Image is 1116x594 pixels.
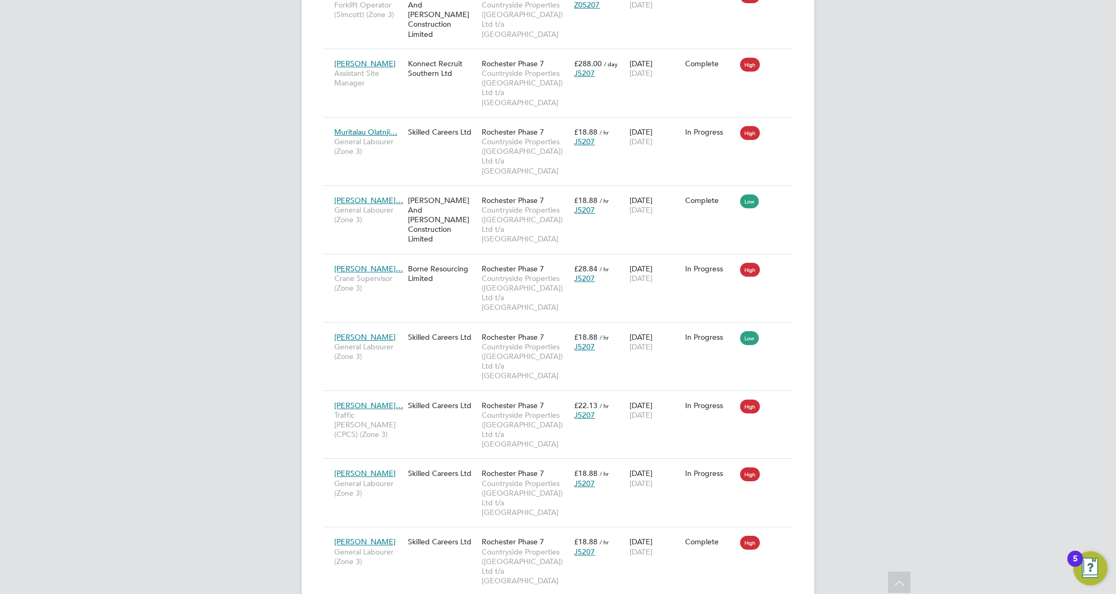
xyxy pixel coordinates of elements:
span: Crane Supervisor (Zone 3) [334,273,403,293]
span: Rochester Phase 7 [482,468,544,478]
a: [PERSON_NAME]…Traffic [PERSON_NAME] (CPCS) (Zone 3)Skilled Careers LtdRochester Phase 7Countrysid... [332,395,793,404]
button: Open Resource Center, 5 new notifications [1073,551,1107,585]
span: General Labourer (Zone 3) [334,137,403,156]
div: Konnect Recruit Southern Ltd [405,53,479,83]
span: Assistant Site Manager [334,68,403,88]
span: [DATE] [630,479,653,488]
span: [PERSON_NAME]… [334,401,403,410]
span: Countryside Properties ([GEOGRAPHIC_DATA]) Ltd t/a [GEOGRAPHIC_DATA] [482,137,569,176]
span: J5207 [574,479,595,488]
span: £288.00 [574,59,602,68]
span: J5207 [574,137,595,146]
span: J5207 [574,410,595,420]
span: Rochester Phase 7 [482,59,544,68]
span: / hr [600,538,609,546]
div: In Progress [685,401,735,410]
span: J5207 [574,273,595,283]
span: Low [740,194,759,208]
span: [PERSON_NAME]… [334,196,403,205]
div: Borne Resourcing Limited [405,259,479,288]
span: Countryside Properties ([GEOGRAPHIC_DATA]) Ltd t/a [GEOGRAPHIC_DATA] [482,479,569,518]
span: Low [740,331,759,345]
span: £18.88 [574,127,598,137]
span: £18.88 [574,468,598,478]
span: Countryside Properties ([GEOGRAPHIC_DATA]) Ltd t/a [GEOGRAPHIC_DATA] [482,410,569,449]
span: [DATE] [630,137,653,146]
div: [DATE] [627,395,682,425]
span: [PERSON_NAME]… [334,264,403,273]
span: / hr [600,128,609,136]
span: Traffic [PERSON_NAME] (CPCS) (Zone 3) [334,410,403,440]
span: High [740,400,760,413]
div: [DATE] [627,463,682,493]
span: / hr [600,265,609,273]
span: [PERSON_NAME] [334,59,396,68]
span: Countryside Properties ([GEOGRAPHIC_DATA]) Ltd t/a [GEOGRAPHIC_DATA] [482,547,569,586]
span: Rochester Phase 7 [482,332,544,342]
span: £18.88 [574,196,598,205]
span: Rochester Phase 7 [482,401,544,410]
a: [PERSON_NAME]General Labourer (Zone 3)Skilled Careers LtdRochester Phase 7Countryside Properties ... [332,531,793,540]
span: Rochester Phase 7 [482,127,544,137]
span: General Labourer (Zone 3) [334,479,403,498]
span: General Labourer (Zone 3) [334,547,403,566]
div: Skilled Careers Ltd [405,122,479,142]
div: Skilled Careers Ltd [405,327,479,347]
div: Complete [685,59,735,68]
span: High [740,58,760,72]
span: [DATE] [630,273,653,283]
div: [DATE] [627,327,682,357]
div: [DATE] [627,122,682,152]
span: / hr [600,333,609,341]
div: [DATE] [627,259,682,288]
span: £22.13 [574,401,598,410]
a: Muritalau Olatnji…General Labourer (Zone 3)Skilled Careers LtdRochester Phase 7Countryside Proper... [332,121,793,130]
span: [DATE] [630,68,653,78]
div: Skilled Careers Ltd [405,532,479,552]
span: / hr [600,470,609,478]
span: High [740,536,760,550]
div: Complete [685,537,735,546]
span: High [740,263,760,277]
span: £18.88 [574,537,598,546]
span: Countryside Properties ([GEOGRAPHIC_DATA]) Ltd t/a [GEOGRAPHIC_DATA] [482,68,569,107]
span: / hr [600,402,609,410]
span: Countryside Properties ([GEOGRAPHIC_DATA]) Ltd t/a [GEOGRAPHIC_DATA] [482,342,569,381]
span: Countryside Properties ([GEOGRAPHIC_DATA]) Ltd t/a [GEOGRAPHIC_DATA] [482,273,569,312]
div: [DATE] [627,53,682,83]
div: 5 [1073,559,1078,573]
span: / day [604,60,618,68]
div: Skilled Careers Ltd [405,395,479,416]
span: £18.88 [574,332,598,342]
span: Rochester Phase 7 [482,196,544,205]
div: [DATE] [627,190,682,220]
div: [PERSON_NAME] And [PERSON_NAME] Construction Limited [405,190,479,249]
span: J5207 [574,342,595,351]
div: In Progress [685,332,735,342]
div: Complete [685,196,735,205]
span: [PERSON_NAME] [334,468,396,478]
span: General Labourer (Zone 3) [334,342,403,361]
span: Rochester Phase 7 [482,264,544,273]
span: General Labourer (Zone 3) [334,205,403,224]
div: [DATE] [627,532,682,561]
span: £28.84 [574,264,598,273]
span: J5207 [574,68,595,78]
a: [PERSON_NAME]…Crane Supervisor (Zone 3)Borne Resourcing LimitedRochester Phase 7Countryside Prope... [332,258,793,267]
div: In Progress [685,127,735,137]
span: High [740,467,760,481]
a: [PERSON_NAME]General Labourer (Zone 3)Skilled Careers LtdRochester Phase 7Countryside Properties ... [332,463,793,472]
div: Skilled Careers Ltd [405,463,479,483]
span: [PERSON_NAME] [334,537,396,546]
span: [DATE] [630,205,653,215]
span: Muritalau Olatnji… [334,127,397,137]
span: J5207 [574,205,595,215]
span: High [740,126,760,140]
span: J5207 [574,547,595,557]
a: [PERSON_NAME]Assistant Site ManagerKonnect Recruit Southern LtdRochester Phase 7Countryside Prope... [332,53,793,62]
span: [PERSON_NAME] [334,332,396,342]
span: [DATE] [630,410,653,420]
span: [DATE] [630,342,653,351]
span: Rochester Phase 7 [482,537,544,546]
div: In Progress [685,468,735,478]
